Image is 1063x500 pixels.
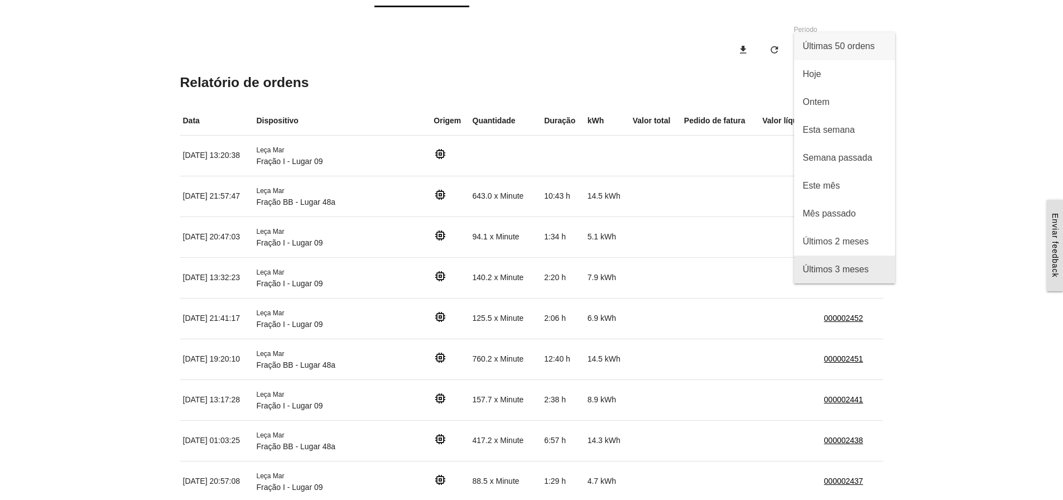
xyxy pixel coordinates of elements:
span: Leça Mar [256,350,284,358]
span: Leça Mar [256,391,284,398]
th: Origem [431,107,469,136]
i: refresh [769,40,780,60]
td: [DATE] 13:32:23 [180,257,254,298]
td: 417.2 x Minute [470,420,542,461]
button: download [729,40,758,60]
td: 8.9 kWh [585,379,630,420]
th: Quantidade [470,107,542,136]
span: Leça Mar [256,146,284,154]
td: 5.1 kWh [585,217,630,257]
i: memory [434,351,447,364]
td: 6:57 h [541,420,584,461]
td: [DATE] 21:41:17 [180,298,254,339]
td: 7.9 kWh [585,257,630,298]
label: Período [794,25,817,35]
span: Hoje [794,60,895,88]
h5: Relatório de ordens [180,75,883,90]
span: Mês passado [794,200,895,228]
span: Fração BB - Lugar 48a [256,442,335,451]
span: Fração BB - Lugar 48a [256,360,335,369]
td: 2:06 h [541,298,584,339]
th: Pedido de fatura [681,107,759,136]
span: Fração BB - Lugar 48a [256,198,335,206]
a: 000002451 [824,354,863,363]
span: Últimos 3 meses [794,256,895,283]
span: Este mês [794,172,895,200]
td: 1:34 h [541,217,584,257]
th: kWh [585,107,630,136]
span: Leça Mar [256,268,284,276]
td: 140.2 x Minute [470,257,542,298]
i: memory [434,310,447,324]
td: 760.2 x Minute [470,339,542,379]
span: Esta semana [794,116,895,144]
td: 643.0 x Minute [470,176,542,217]
td: 10:43 h [541,176,584,217]
td: [DATE] 21:57:47 [180,176,254,217]
i: memory [434,147,447,161]
td: 6.9 kWh [585,298,630,339]
span: Fração I - Lugar 09 [256,483,323,492]
i: memory [434,229,447,242]
td: [DATE] 13:20:38 [180,135,254,176]
a: 000002441 [824,395,863,404]
th: Duração [541,107,584,136]
span: Leça Mar [256,187,284,195]
i: memory [434,392,447,405]
span: Leça Mar [256,228,284,235]
td: 94.1 x Minute [470,217,542,257]
span: Ontem [794,88,895,116]
span: Fração I - Lugar 09 [256,401,323,410]
span: Fração I - Lugar 09 [256,238,323,247]
span: Fração I - Lugar 09 [256,279,323,288]
span: Leça Mar [256,431,284,439]
td: 2:20 h [541,257,584,298]
button: refresh [760,40,789,60]
td: [DATE] 19:20:10 [180,339,254,379]
span: Últimas 50 ordens [794,32,895,60]
td: 157.7 x Minute [470,379,542,420]
span: Últimos 2 meses [794,228,895,256]
i: memory [434,432,447,446]
td: 125.5 x Minute [470,298,542,339]
a: 000002438 [824,436,863,445]
i: memory [434,188,447,201]
th: Valor total [630,107,681,136]
i: download [738,40,749,60]
i: memory [434,270,447,283]
a: 000002437 [824,477,863,485]
span: Leça Mar [256,472,284,480]
a: Enviar feedback [1047,200,1063,291]
td: [DATE] 13:17:28 [180,379,254,420]
td: 12:40 h [541,339,584,379]
td: 14.5 kWh [585,176,630,217]
td: 14.5 kWh [585,339,630,379]
th: Valor líquido [759,107,821,136]
a: 000002452 [824,314,863,323]
td: 2:38 h [541,379,584,420]
span: Leça Mar [256,309,284,317]
td: [DATE] 01:03:25 [180,420,254,461]
span: Fração I - Lugar 09 [256,320,323,329]
span: Semana passada [794,144,895,172]
i: memory [434,473,447,487]
span: Fração I - Lugar 09 [256,157,323,166]
td: [DATE] 20:47:03 [180,217,254,257]
th: Data [180,107,254,136]
th: Dispositivo [253,107,431,136]
td: 14.3 kWh [585,420,630,461]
